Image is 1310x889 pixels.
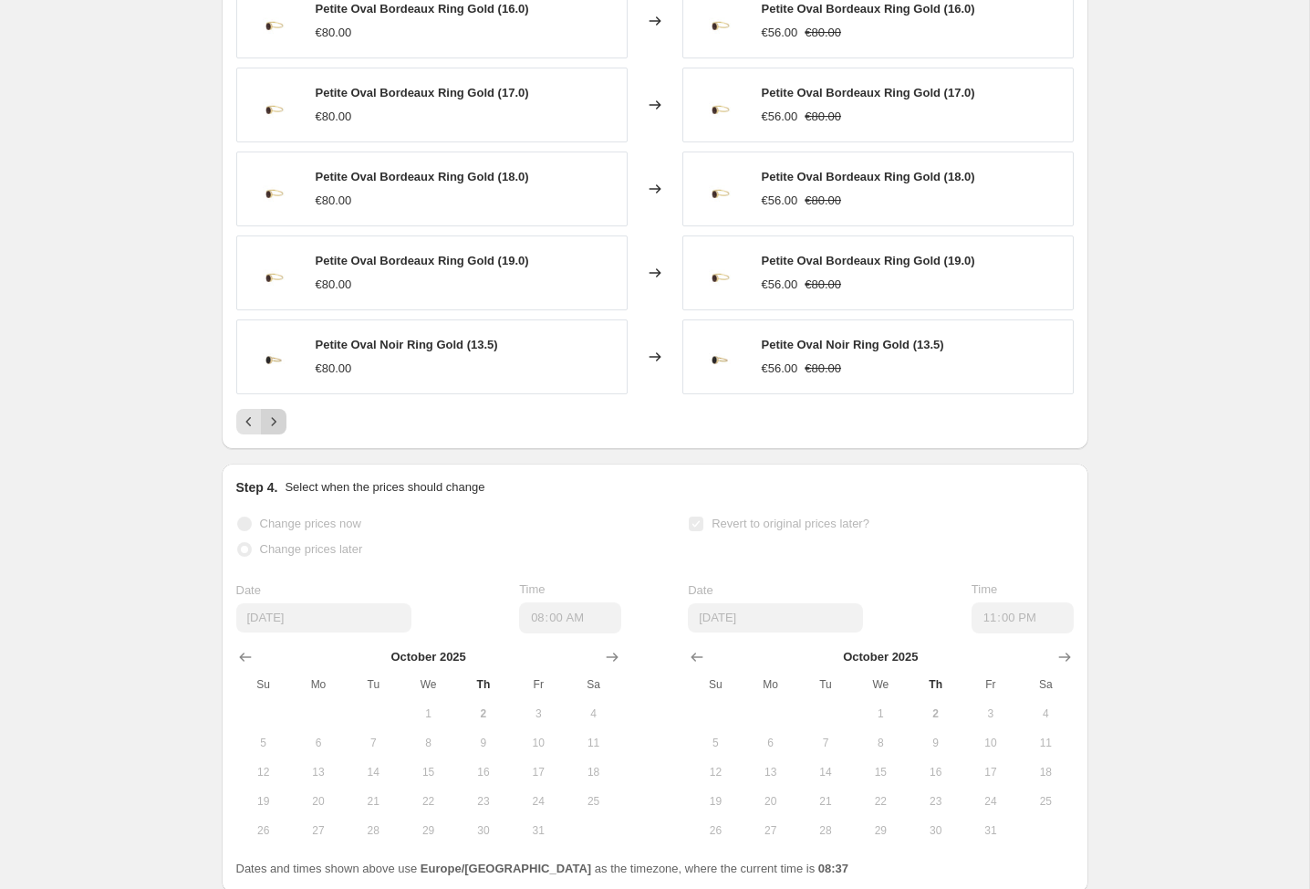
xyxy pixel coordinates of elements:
span: 21 [806,794,846,809]
span: 23 [463,794,504,809]
button: Saturday October 25 2025 [566,787,620,816]
img: Petite-oval-bordeaux-M17.R01-scaled_80x.jpg [246,78,301,132]
button: Wednesday October 1 2025 [400,699,455,728]
span: 20 [751,794,791,809]
th: Sunday [688,670,743,699]
button: Tuesday October 28 2025 [798,816,853,845]
span: 5 [695,736,735,750]
span: 14 [806,765,846,779]
button: Tuesday October 7 2025 [798,728,853,758]
span: Petite Oval Bordeaux Ring Gold (17.0) [316,86,529,99]
button: Wednesday October 29 2025 [853,816,908,845]
span: 16 [463,765,504,779]
span: Petite Oval Bordeaux Ring Gold (19.0) [762,254,975,267]
button: Friday October 3 2025 [963,699,1018,728]
button: Tuesday October 21 2025 [798,787,853,816]
span: 24 [518,794,558,809]
strike: €80.00 [805,276,841,294]
button: Sunday October 5 2025 [688,728,743,758]
img: Petite-oval-bordeaux-M17.R01-scaled_80x.jpg [246,246,301,300]
span: 22 [860,794,900,809]
div: €56.00 [762,192,798,210]
th: Saturday [566,670,620,699]
span: 29 [408,823,448,838]
strike: €80.00 [805,360,841,378]
span: 21 [353,794,393,809]
b: 08:37 [818,862,848,875]
span: 31 [971,823,1011,838]
span: 6 [298,736,338,750]
span: 20 [298,794,338,809]
img: Petite-oval-bordeaux-M17.R01-scaled_80x.jpg [692,162,747,216]
button: Thursday October 23 2025 [456,787,511,816]
button: Thursday October 30 2025 [456,816,511,845]
th: Monday [291,670,346,699]
button: Monday October 27 2025 [743,816,798,845]
span: Petite Oval Bordeaux Ring Gold (19.0) [316,254,529,267]
th: Wednesday [853,670,908,699]
span: Tu [806,677,846,692]
button: Saturday October 11 2025 [566,728,620,758]
button: Friday October 10 2025 [963,728,1018,758]
span: Petite Oval Bordeaux Ring Gold (17.0) [762,86,975,99]
span: 14 [353,765,393,779]
button: Saturday October 18 2025 [566,758,620,787]
span: Petite Oval Noir Ring Gold (13.5) [762,338,944,351]
button: Show previous month, September 2025 [233,644,258,670]
strike: €80.00 [805,24,841,42]
button: Sunday October 19 2025 [688,787,743,816]
img: Petite-oval-bordeaux-M17.R01-scaled_80x.jpg [692,246,747,300]
span: 1 [860,706,900,721]
span: 31 [518,823,558,838]
input: 10/2/2025 [236,603,411,633]
span: 28 [806,823,846,838]
button: Monday October 6 2025 [291,728,346,758]
span: 6 [751,736,791,750]
div: €80.00 [316,360,352,378]
span: Petite Oval Bordeaux Ring Gold (16.0) [762,2,975,16]
button: Previous [236,409,262,434]
b: Europe/[GEOGRAPHIC_DATA] [421,862,591,875]
span: 8 [408,736,448,750]
th: Thursday [456,670,511,699]
img: Petite-oval-bordeaux-M17.R01-scaled_80x.jpg [246,162,301,216]
strike: €80.00 [805,192,841,210]
button: Saturday October 18 2025 [1018,758,1073,787]
span: Fr [518,677,558,692]
div: €80.00 [316,24,352,42]
nav: Pagination [236,409,286,434]
span: 4 [573,706,613,721]
button: Friday October 17 2025 [963,758,1018,787]
button: Today Thursday October 2 2025 [456,699,511,728]
button: Monday October 6 2025 [743,728,798,758]
span: 18 [573,765,613,779]
button: Sunday October 26 2025 [236,816,291,845]
span: 15 [408,765,448,779]
button: Sunday October 19 2025 [236,787,291,816]
img: Petite-oval-bordeaux-M17.R01-scaled_80x.jpg [692,78,747,132]
span: 5 [244,736,284,750]
span: 24 [971,794,1011,809]
img: Petite-oval-noir-M17.R12-scaled_80x.jpg [692,329,747,384]
span: 17 [518,765,558,779]
button: Show next month, November 2025 [1052,644,1077,670]
span: 26 [244,823,284,838]
button: Thursday October 16 2025 [456,758,511,787]
input: 10/2/2025 [688,603,863,633]
th: Wednesday [400,670,455,699]
button: Sunday October 12 2025 [688,758,743,787]
span: 12 [695,765,735,779]
span: 7 [353,736,393,750]
img: Petite-oval-noir-M17.R12-scaled_80x.jpg [246,329,301,384]
button: Tuesday October 7 2025 [346,728,400,758]
button: Show next month, November 2025 [599,644,625,670]
span: Time [519,582,545,596]
span: 27 [751,823,791,838]
span: Change prices later [260,542,363,556]
button: Wednesday October 15 2025 [853,758,908,787]
button: Friday October 3 2025 [511,699,566,728]
button: Wednesday October 29 2025 [400,816,455,845]
button: Monday October 20 2025 [743,787,798,816]
button: Wednesday October 8 2025 [853,728,908,758]
span: 4 [1025,706,1066,721]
